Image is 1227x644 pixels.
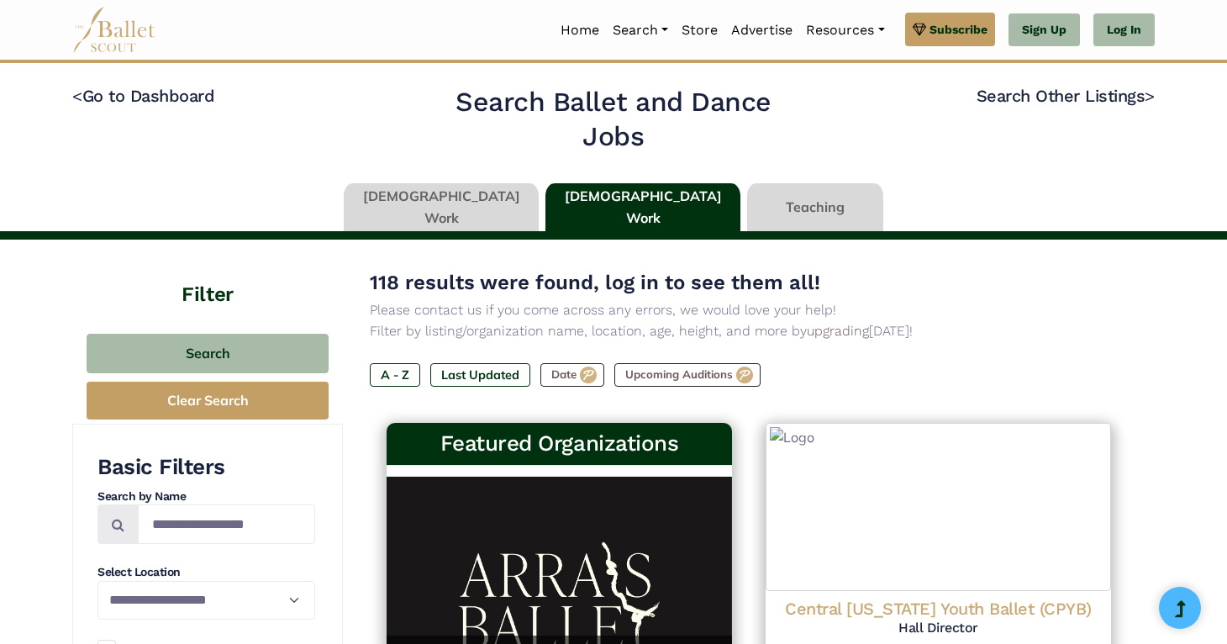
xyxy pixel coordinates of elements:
[1093,13,1155,47] a: Log In
[1145,85,1155,106] code: >
[905,13,995,46] a: Subscribe
[97,488,315,505] h4: Search by Name
[430,363,530,387] label: Last Updated
[977,86,1155,106] a: Search Other Listings>
[614,363,761,387] label: Upcoming Auditions
[542,183,744,232] li: [DEMOGRAPHIC_DATA] Work
[799,13,891,48] a: Resources
[370,299,1128,321] p: Please contact us if you come across any errors, we would love your help!
[1008,13,1080,47] a: Sign Up
[400,430,719,458] h3: Featured Organizations
[340,183,542,232] li: [DEMOGRAPHIC_DATA] Work
[97,564,315,581] h4: Select Location
[370,271,820,294] span: 118 results were found, log in to see them all!
[779,598,1098,620] h4: Central [US_STATE] Youth Ballet (CPYB)
[744,183,887,232] li: Teaching
[766,423,1111,591] img: Logo
[913,20,926,39] img: gem.svg
[72,86,214,106] a: <Go to Dashboard
[87,382,329,420] button: Clear Search
[675,13,724,48] a: Store
[554,13,606,48] a: Home
[424,85,803,155] h2: Search Ballet and Dance Jobs
[779,620,1098,637] h5: Hall Director
[138,504,315,544] input: Search by names...
[72,85,82,106] code: <
[370,363,420,387] label: A - Z
[540,363,604,387] label: Date
[807,323,869,339] a: upgrading
[724,13,799,48] a: Advertise
[87,334,329,373] button: Search
[370,320,1128,342] p: Filter by listing/organization name, location, age, height, and more by [DATE]!
[97,453,315,482] h3: Basic Filters
[72,240,343,309] h4: Filter
[606,13,675,48] a: Search
[929,20,987,39] span: Subscribe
